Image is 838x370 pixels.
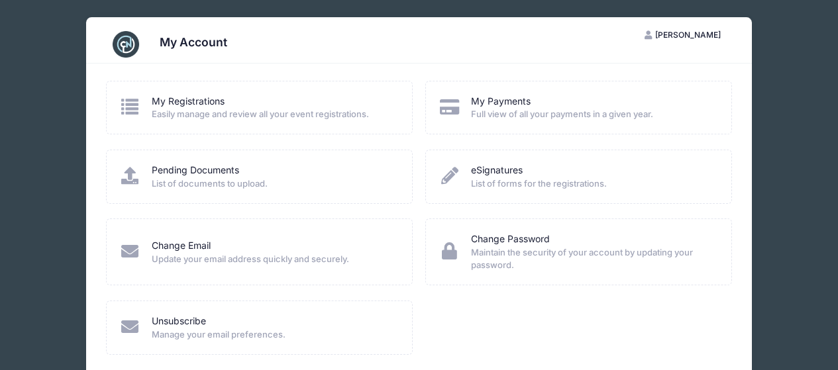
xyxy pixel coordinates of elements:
[471,246,714,272] span: Maintain the security of your account by updating your password.
[471,108,714,121] span: Full view of all your payments in a given year.
[633,24,733,46] button: [PERSON_NAME]
[471,177,714,191] span: List of forms for the registrations.
[113,31,139,58] img: CampNetwork
[471,95,531,109] a: My Payments
[471,163,523,177] a: eSignatures
[152,177,395,191] span: List of documents to upload.
[152,239,211,253] a: Change Email
[152,108,395,121] span: Easily manage and review all your event registrations.
[471,232,550,246] a: Change Password
[152,314,206,328] a: Unsubscribe
[152,163,239,177] a: Pending Documents
[152,95,225,109] a: My Registrations
[655,30,721,40] span: [PERSON_NAME]
[152,253,395,266] span: Update your email address quickly and securely.
[160,35,227,49] h3: My Account
[152,328,395,342] span: Manage your email preferences.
